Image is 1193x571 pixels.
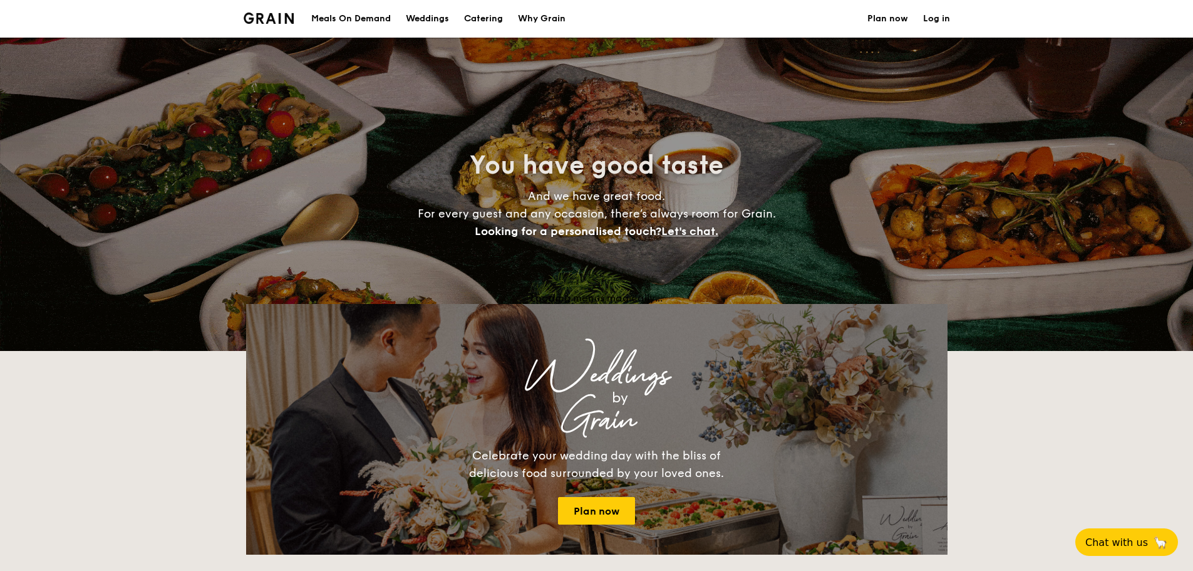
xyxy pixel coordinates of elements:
a: Logotype [244,13,294,24]
span: 🦙 [1153,535,1168,550]
div: Loading menus magically... [246,292,948,304]
img: Grain [244,13,294,24]
span: Chat with us [1085,537,1148,548]
div: by [403,387,837,409]
span: Let's chat. [661,224,718,238]
button: Chat with us🦙 [1075,528,1178,556]
div: Grain [356,409,837,432]
div: Weddings [356,364,837,387]
a: Plan now [558,497,635,525]
div: Celebrate your wedding day with the bliss of delicious food surrounded by your loved ones. [456,447,738,482]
